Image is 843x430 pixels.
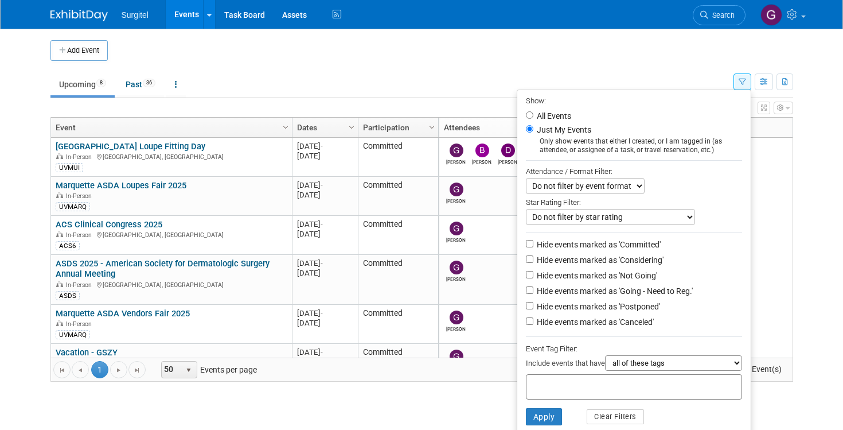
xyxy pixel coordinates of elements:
[526,355,742,374] div: Include events that have
[56,281,63,287] img: In-Person Event
[526,342,742,355] div: Event Tag Filter:
[56,163,83,172] div: UVMUI
[321,259,323,268] span: -
[526,93,742,107] div: Show:
[446,235,466,243] div: Gregg Szymanski
[450,183,463,196] img: Gregg Szymanski
[426,118,438,135] a: Column Settings
[50,10,108,21] img: ExhibitDay
[472,157,492,165] div: Brent Nowacki
[534,239,661,250] label: Hide events marked as 'Committed'
[587,409,644,424] button: Clear Filters
[297,347,353,357] div: [DATE]
[297,118,350,137] a: Dates
[56,347,118,358] a: Vacation - GSZY
[56,258,270,280] a: ASDS 2025 - American Society for Dermatologic Surgery Annual Meeting
[450,144,463,157] img: Gregg Szymanski
[66,320,95,328] span: In-Person
[66,281,95,289] span: In-Person
[526,165,742,178] div: Attendance / Format Filter:
[56,153,63,159] img: In-Person Event
[321,309,323,317] span: -
[450,261,463,274] img: Gregg Szymanski
[56,202,90,211] div: UVMARQ
[760,4,782,26] img: Gregg Szymanski
[321,220,323,228] span: -
[321,181,323,189] span: -
[446,157,466,165] div: Gregg Szymanski
[297,268,353,278] div: [DATE]
[128,361,146,378] a: Go to the last page
[66,231,95,239] span: In-Person
[450,222,463,235] img: Gregg Szymanski
[526,408,563,425] button: Apply
[345,118,358,135] a: Column Settings
[146,361,268,378] span: Events per page
[53,361,71,378] a: Go to the first page
[56,118,284,137] a: Event
[297,151,353,161] div: [DATE]
[66,192,95,200] span: In-Person
[446,196,466,204] div: Gregg Szymanski
[117,73,164,95] a: Past36
[347,123,356,132] span: Column Settings
[297,258,353,268] div: [DATE]
[56,141,205,152] a: [GEOGRAPHIC_DATA] Loupe Fitting Day
[110,361,127,378] a: Go to the next page
[534,316,654,328] label: Hide events marked as 'Canceled'
[96,79,106,87] span: 8
[122,10,149,20] span: Surgitel
[57,366,67,375] span: Go to the first page
[708,11,735,20] span: Search
[498,157,518,165] div: Daniel Green
[693,5,746,25] a: Search
[56,192,63,198] img: In-Person Event
[50,73,115,95] a: Upcoming8
[91,361,108,378] span: 1
[475,144,489,157] img: Brent Nowacki
[358,344,438,383] td: Committed
[444,118,547,137] a: Attendees
[534,270,657,281] label: Hide events marked as 'Not Going'
[162,362,181,378] span: 50
[446,274,466,282] div: Gregg Szymanski
[56,280,287,289] div: [GEOGRAPHIC_DATA], [GEOGRAPHIC_DATA]
[297,219,353,229] div: [DATE]
[184,366,193,375] span: select
[534,112,571,120] label: All Events
[297,141,353,151] div: [DATE]
[281,123,290,132] span: Column Settings
[279,118,292,135] a: Column Settings
[114,366,123,375] span: Go to the next page
[534,285,693,297] label: Hide events marked as 'Going - Need to Reg.'
[56,320,63,326] img: In-Person Event
[297,190,353,200] div: [DATE]
[66,153,95,161] span: In-Person
[450,350,463,363] img: Gregg Szymanski
[534,301,660,312] label: Hide events marked as 'Postponed'
[56,230,287,239] div: [GEOGRAPHIC_DATA], [GEOGRAPHIC_DATA]
[56,219,162,230] a: ACS Clinical Congress 2025
[297,229,353,239] div: [DATE]
[56,308,190,319] a: Marquette ASDA Vendors Fair 2025
[132,366,142,375] span: Go to the last page
[427,123,436,132] span: Column Settings
[56,330,90,339] div: UVMARQ
[526,137,742,154] div: Only show events that either I created, or I am tagged in (as attendee, or assignee of a task, or...
[450,311,463,324] img: Gregg Szymanski
[358,138,438,177] td: Committed
[56,231,63,237] img: In-Person Event
[358,305,438,344] td: Committed
[321,348,323,357] span: -
[358,216,438,255] td: Committed
[501,144,515,157] img: Daniel Green
[72,361,89,378] a: Go to the previous page
[50,40,108,61] button: Add Event
[297,180,353,190] div: [DATE]
[297,357,353,367] div: [DATE]
[56,241,80,250] div: ACS6
[56,152,287,161] div: [GEOGRAPHIC_DATA], [GEOGRAPHIC_DATA]
[56,291,80,300] div: ASDS
[76,366,85,375] span: Go to the previous page
[297,318,353,328] div: [DATE]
